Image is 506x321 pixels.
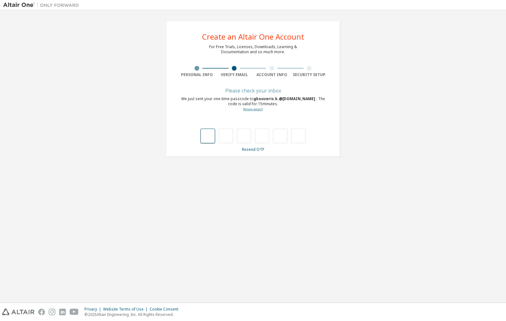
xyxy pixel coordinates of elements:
div: Personal Info [178,72,216,77]
a: Resend OTP [242,147,264,152]
p: © 2025 Altair Engineering, Inc. All Rights Reserved. [84,312,182,317]
img: facebook.svg [38,309,45,315]
div: Please check your inbox [178,89,328,93]
a: Go back to the registration form [243,107,263,111]
img: youtube.svg [70,309,79,315]
img: altair_logo.svg [2,309,34,315]
div: Website Terms of Use [103,307,150,312]
img: linkedin.svg [59,309,66,315]
div: Cookie Consent [150,307,182,312]
div: Create an Altair One Account [202,33,304,41]
div: Privacy [84,307,103,312]
span: gkouveris.k.@[DOMAIN_NAME] [254,96,316,101]
div: We just sent your one-time passcode to . The code is valid for 15 minutes. [178,96,328,112]
img: instagram.svg [49,309,55,315]
img: Altair One [3,2,82,8]
div: For Free Trials, Licenses, Downloads, Learning & Documentation and so much more. [209,44,297,55]
div: Verify Email [216,72,253,77]
div: Security Setup [291,72,328,77]
div: Account Info [253,72,291,77]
